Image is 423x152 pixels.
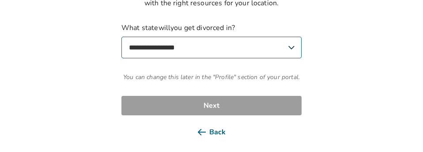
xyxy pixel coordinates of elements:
[121,72,302,82] span: You can change this later in the "Profile" section of your portal.
[121,122,302,142] button: Back
[121,23,302,58] label: What state will you get divorced in?
[121,96,302,115] button: Next
[379,110,423,152] iframe: Chat Widget
[121,37,302,58] select: What statewillyou get divorced in?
